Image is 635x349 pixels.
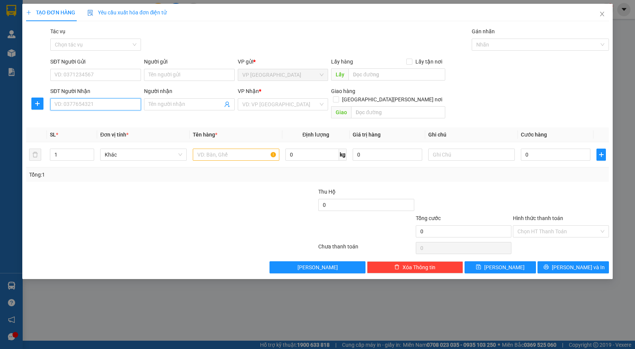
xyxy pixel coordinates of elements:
[26,9,75,16] span: TẠO ĐƠN HÀNG
[394,264,400,270] span: delete
[537,261,609,273] button: printer[PERSON_NAME] và In
[317,242,415,256] div: Chưa thanh toán
[597,152,606,158] span: plus
[465,261,536,273] button: save[PERSON_NAME]
[100,132,129,138] span: Đơn vị tính
[425,127,518,142] th: Ghi chú
[596,149,606,161] button: plus
[484,263,525,271] span: [PERSON_NAME]
[552,263,605,271] span: [PERSON_NAME] và In
[32,101,43,107] span: plus
[544,264,549,270] span: printer
[193,149,279,161] input: VD: Bàn, Ghế
[238,88,259,94] span: VP Nhận
[50,57,141,66] div: SĐT Người Gửi
[224,101,230,107] span: user-add
[302,132,329,138] span: Định lượng
[144,57,235,66] div: Người gửi
[242,69,324,81] span: VP Đà Lạt
[144,87,235,95] div: Người nhận
[521,132,547,138] span: Cước hàng
[26,10,31,15] span: plus
[339,149,347,161] span: kg
[29,149,41,161] button: delete
[331,59,353,65] span: Lấy hàng
[31,98,43,110] button: plus
[353,132,381,138] span: Giá trị hàng
[50,28,65,34] label: Tác vụ
[331,88,355,94] span: Giao hàng
[428,149,515,161] input: Ghi Chú
[269,261,366,273] button: [PERSON_NAME]
[331,106,351,118] span: Giao
[412,57,445,66] span: Lấy tận nơi
[348,68,445,81] input: Dọc đường
[367,261,463,273] button: deleteXóa Thông tin
[416,215,441,221] span: Tổng cước
[87,10,93,16] img: icon
[50,132,56,138] span: SL
[331,68,348,81] span: Lấy
[353,149,422,161] input: 0
[238,57,328,66] div: VP gửi
[599,11,605,17] span: close
[472,28,495,34] label: Gán nhãn
[50,87,141,95] div: SĐT Người Nhận
[193,132,217,138] span: Tên hàng
[297,263,338,271] span: [PERSON_NAME]
[592,4,613,25] button: Close
[351,106,445,118] input: Dọc đường
[318,189,336,195] span: Thu Hộ
[29,171,245,179] div: Tổng: 1
[513,215,563,221] label: Hình thức thanh toán
[476,264,481,270] span: save
[105,149,182,160] span: Khác
[339,95,445,104] span: [GEOGRAPHIC_DATA][PERSON_NAME] nơi
[403,263,435,271] span: Xóa Thông tin
[87,9,167,16] span: Yêu cầu xuất hóa đơn điện tử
